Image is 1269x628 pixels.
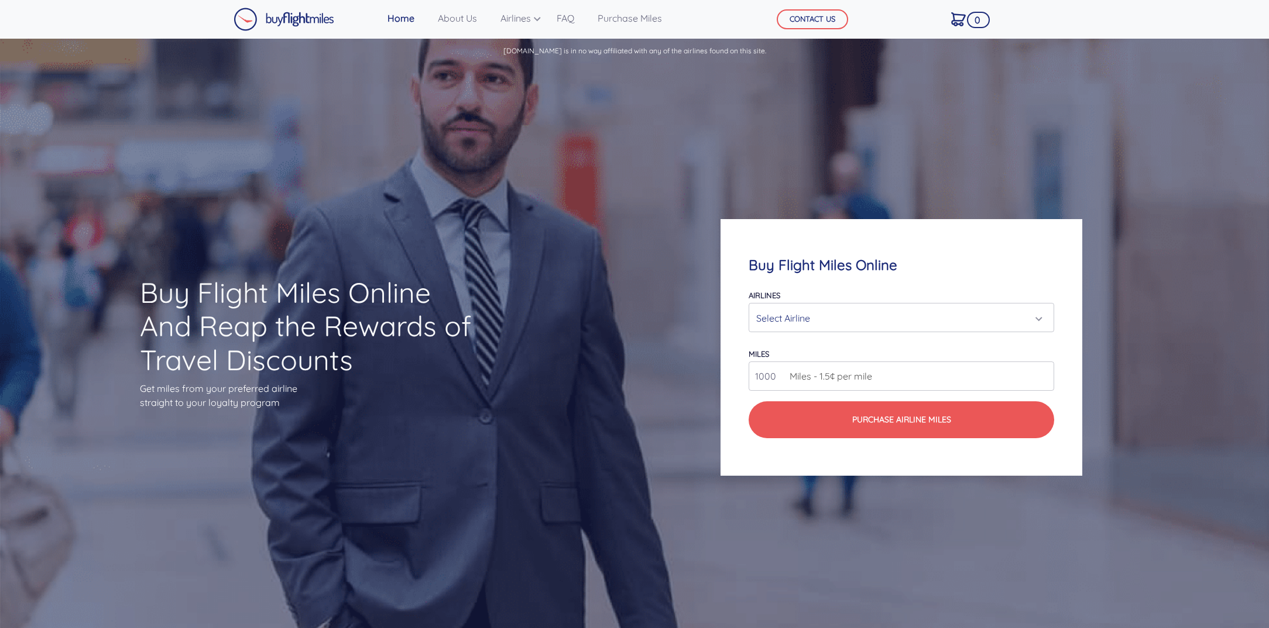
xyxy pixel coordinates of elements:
[749,257,1055,274] h4: Buy Flight Miles Online
[433,6,482,30] a: About Us
[140,381,477,409] p: Get miles from your preferred airline straight to your loyalty program
[749,303,1055,332] button: Select Airline
[383,6,419,30] a: Home
[749,401,1055,438] button: Purchase Airline Miles
[967,12,990,28] span: 0
[552,6,579,30] a: FAQ
[756,307,1040,329] div: Select Airline
[234,8,334,31] img: Buy Flight Miles Logo
[593,6,667,30] a: Purchase Miles
[777,9,848,29] button: CONTACT US
[234,5,334,34] a: Buy Flight Miles Logo
[784,369,872,383] span: Miles - 1.5¢ per mile
[749,291,780,300] label: Airlines
[946,6,970,31] a: 0
[496,6,538,30] a: Airlines
[951,12,966,26] img: Cart
[140,276,477,377] h1: Buy Flight Miles Online And Reap the Rewards of Travel Discounts
[749,349,769,359] label: miles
